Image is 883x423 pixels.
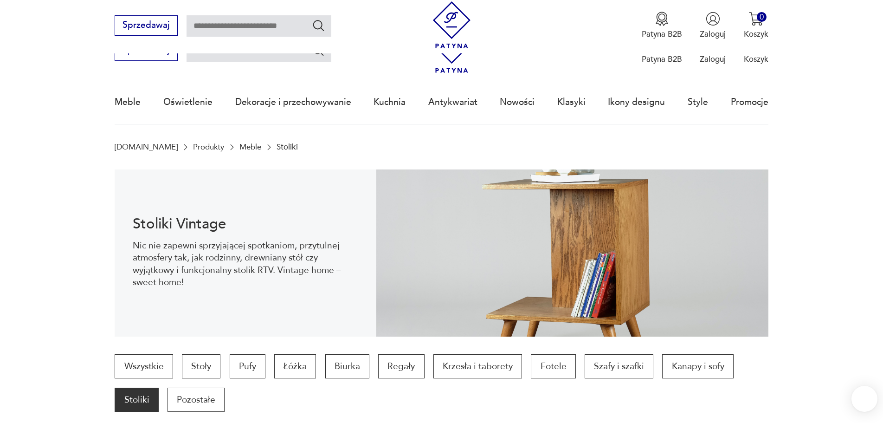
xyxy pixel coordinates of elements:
[700,54,726,65] p: Zaloguj
[115,22,177,30] a: Sprzedawaj
[325,354,369,378] a: Biurka
[744,54,768,65] p: Koszyk
[115,15,177,36] button: Sprzedawaj
[115,81,141,124] a: Meble
[374,81,406,124] a: Kuchnia
[428,1,475,48] img: Patyna - sklep z meblami i dekoracjami vintage
[312,44,325,57] button: Szukaj
[731,81,768,124] a: Promocje
[277,143,298,151] p: Stoliki
[700,29,726,39] p: Zaloguj
[115,388,158,412] a: Stoliki
[193,143,224,151] a: Produkty
[163,81,213,124] a: Oświetlenie
[500,81,535,124] a: Nowości
[655,12,669,26] img: Ikona medalu
[744,12,768,39] button: 0Koszyk
[851,386,877,412] iframe: Smartsupp widget button
[642,29,682,39] p: Patyna B2B
[239,143,261,151] a: Meble
[182,354,220,378] a: Stoły
[312,19,325,32] button: Szukaj
[428,81,477,124] a: Antykwariat
[749,12,763,26] img: Ikona koszyka
[608,81,665,124] a: Ikony designu
[557,81,586,124] a: Klasyki
[115,354,173,378] a: Wszystkie
[433,354,522,378] a: Krzesła i taborety
[531,354,575,378] a: Fotele
[642,12,682,39] button: Patyna B2B
[744,29,768,39] p: Koszyk
[706,12,720,26] img: Ikonka użytkownika
[133,240,359,289] p: Nic nie zapewni sprzyjającej spotkaniom, przytulnej atmosfery tak, jak rodzinny, drewniany stół c...
[688,81,708,124] a: Style
[662,354,733,378] a: Kanapy i sofy
[642,12,682,39] a: Ikona medaluPatyna B2B
[376,169,768,337] img: 2a258ee3f1fcb5f90a95e384ca329760.jpg
[585,354,653,378] a: Szafy i szafki
[168,388,225,412] a: Pozostałe
[235,81,351,124] a: Dekoracje i przechowywanie
[115,143,178,151] a: [DOMAIN_NAME]
[757,12,767,22] div: 0
[133,217,359,231] h1: Stoliki Vintage
[274,354,316,378] a: Łóżka
[378,354,424,378] a: Regały
[700,12,726,39] button: Zaloguj
[642,54,682,65] p: Patyna B2B
[230,354,265,378] a: Pufy
[115,47,177,55] a: Sprzedawaj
